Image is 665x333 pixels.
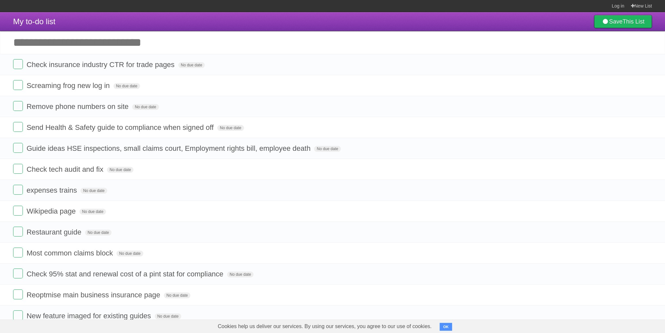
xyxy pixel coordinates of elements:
label: Done [13,248,23,257]
span: Restaurant guide [26,228,83,236]
span: No due date [227,272,254,277]
label: Done [13,101,23,111]
span: My to-do list [13,17,55,26]
span: Guide ideas HSE inspections, small claims court, Employment rights bill, employee death [26,144,312,152]
label: Done [13,206,23,216]
span: No due date [116,251,143,256]
span: Check 95% stat and renewal cost of a pint stat for compliance [26,270,225,278]
span: No due date [114,83,140,89]
label: Done [13,80,23,90]
span: Reoptmise main business insurance page [26,291,162,299]
label: Done [13,185,23,195]
span: Most common claims block [26,249,114,257]
label: Done [13,269,23,278]
span: Check insurance industry CTR for trade pages [26,61,176,69]
span: Cookies help us deliver our services. By using our services, you agree to our use of cookies. [211,320,438,333]
span: Screaming frog new log in [26,81,111,90]
span: No due date [314,146,341,152]
span: Send Health & Safety guide to compliance when signed off [26,123,215,131]
span: No due date [132,104,159,110]
span: Remove phone numbers on site [26,102,130,111]
span: expenses trains [26,186,79,194]
span: No due date [164,292,190,298]
b: This List [622,18,644,25]
label: Done [13,227,23,237]
span: No due date [85,230,112,236]
span: Wikipedia page [26,207,77,215]
span: No due date [155,313,181,319]
span: No due date [217,125,244,131]
label: Done [13,59,23,69]
label: Done [13,122,23,132]
span: No due date [80,188,107,194]
button: OK [440,323,452,331]
span: No due date [178,62,205,68]
label: Done [13,289,23,299]
span: No due date [79,209,106,215]
span: No due date [107,167,133,173]
label: Done [13,164,23,174]
label: Done [13,310,23,320]
span: New feature imaged for existing guides [26,312,152,320]
span: Check tech audit and fix [26,165,105,173]
label: Done [13,143,23,153]
a: SaveThis List [594,15,652,28]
